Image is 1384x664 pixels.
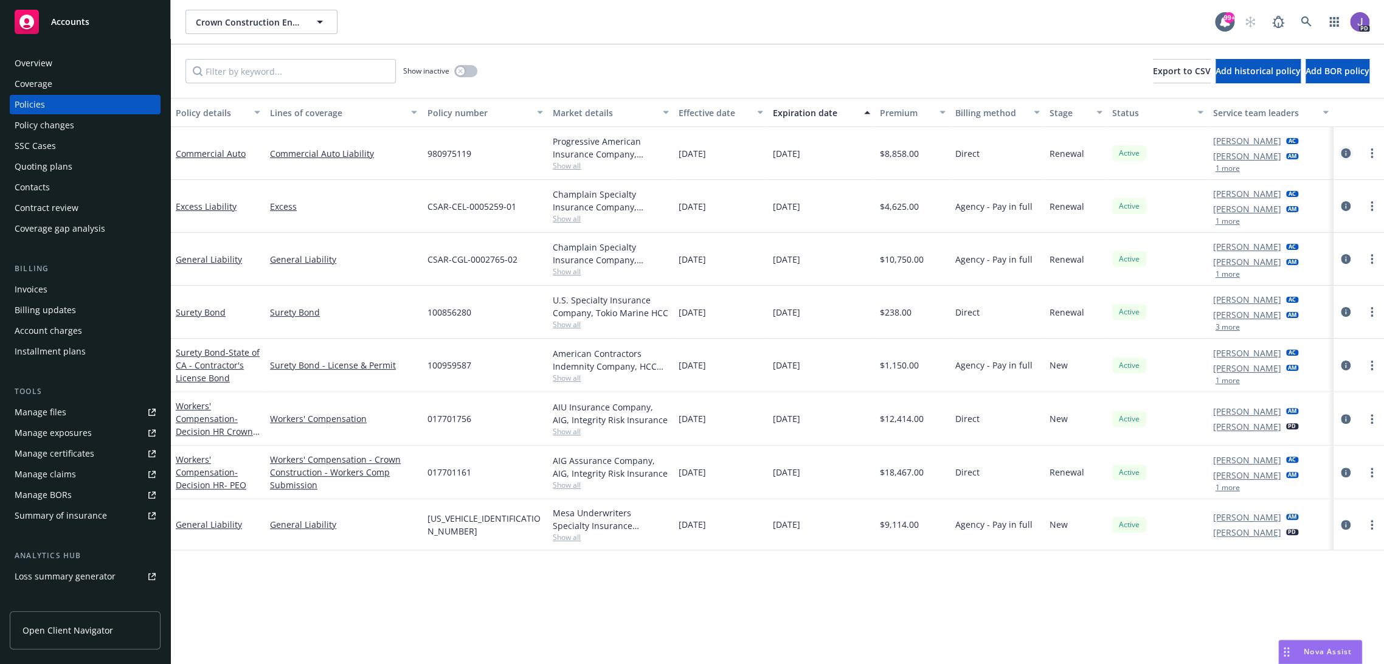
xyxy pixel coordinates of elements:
a: Accounts [10,5,161,39]
span: $12,414.00 [880,412,924,425]
div: Champlain Specialty Insurance Company, Champlain Insurance Group LLC, Amwins [553,188,669,213]
div: Coverage gap analysis [15,219,105,238]
a: circleInformation [1338,465,1353,480]
span: Accounts [51,17,89,27]
span: Direct [955,147,980,160]
a: Workers' Compensation [176,400,253,463]
a: [PERSON_NAME] [1213,454,1281,466]
span: Show all [553,266,669,277]
span: Show all [553,426,669,437]
span: Show all [553,373,669,383]
a: Excess Liability [176,201,237,212]
div: Installment plans [15,342,86,361]
a: Installment plans [10,342,161,361]
button: Expiration date [768,98,875,127]
div: Policy details [176,106,247,119]
a: Manage BORs [10,485,161,505]
a: more [1365,199,1379,213]
span: Renewal [1050,253,1084,266]
a: Overview [10,54,161,73]
span: [DATE] [773,200,800,213]
span: [DATE] [679,253,706,266]
a: Surety Bond [176,306,226,318]
a: General Liability [176,519,242,530]
span: Active [1117,519,1141,530]
a: [PERSON_NAME] [1213,293,1281,306]
span: Show all [553,213,669,224]
div: Contract review [15,198,78,218]
a: [PERSON_NAME] [1213,255,1281,268]
a: Contacts [10,178,161,197]
span: 100959587 [427,359,471,372]
a: Billing updates [10,300,161,320]
a: [PERSON_NAME] [1213,240,1281,253]
span: Show all [553,532,669,542]
a: Commercial Auto [176,148,246,159]
a: Coverage [10,74,161,94]
span: [DATE] [773,147,800,160]
span: [DATE] [773,253,800,266]
a: Contract review [10,198,161,218]
a: more [1365,412,1379,426]
button: 1 more [1216,218,1240,225]
input: Filter by keyword... [185,59,396,83]
a: circleInformation [1338,412,1353,426]
span: [DATE] [679,306,706,319]
button: Add historical policy [1216,59,1301,83]
a: General Liability [270,518,417,531]
a: Manage files [10,403,161,422]
button: 1 more [1216,271,1240,278]
a: [PERSON_NAME] [1213,420,1281,433]
div: American Contractors Indemnity Company, HCC Surety [553,347,669,373]
a: Manage certificates [10,444,161,463]
a: [PERSON_NAME] [1213,134,1281,147]
div: Drag to move [1279,640,1294,663]
div: Account charges [15,321,82,341]
span: Renewal [1050,200,1084,213]
span: Direct [955,306,980,319]
a: [PERSON_NAME] [1213,202,1281,215]
div: Billing method [955,106,1026,119]
span: Renewal [1050,306,1084,319]
a: Workers' Compensation [270,412,417,425]
button: Stage [1045,98,1107,127]
a: [PERSON_NAME] [1213,405,1281,418]
a: circleInformation [1338,146,1353,161]
a: Coverage gap analysis [10,219,161,238]
span: [DATE] [679,412,706,425]
div: SSC Cases [15,136,56,156]
div: Progressive American Insurance Company, Progressive [553,135,669,161]
button: Status [1107,98,1208,127]
a: Surety Bond - License & Permit [270,359,417,372]
span: $238.00 [880,306,912,319]
span: Active [1117,148,1141,159]
span: New [1050,412,1068,425]
span: [DATE] [773,518,800,531]
a: circleInformation [1338,517,1353,532]
a: Invoices [10,280,161,299]
button: Export to CSV [1153,59,1211,83]
div: 99+ [1223,12,1234,23]
a: more [1365,465,1379,480]
div: Market details [553,106,656,119]
a: Workers' Compensation - Crown Construction - Workers Comp Submission [270,453,417,491]
div: Champlain Specialty Insurance Company, Champlain Insurance Group LLC, Amwins [553,241,669,266]
span: Show all [553,480,669,490]
span: [DATE] [679,518,706,531]
div: Invoices [15,280,47,299]
a: Surety Bond [176,347,260,384]
div: Manage certificates [15,444,94,463]
div: AIG Assurance Company, AIG, Integrity Risk Insurance [553,454,669,480]
span: [DATE] [679,200,706,213]
div: Summary of insurance [15,506,107,525]
a: [PERSON_NAME] [1213,511,1281,524]
div: Mesa Underwriters Specialty Insurance Company, Selective Insurance Group, Amwins [553,507,669,532]
span: $9,114.00 [880,518,919,531]
button: Nova Assist [1278,640,1362,664]
span: Agency - Pay in full [955,200,1033,213]
a: Policies [10,95,161,114]
a: General Liability [176,254,242,265]
button: Lines of coverage [265,98,422,127]
div: U.S. Specialty Insurance Company, Tokio Marine HCC [553,294,669,319]
span: Active [1117,467,1141,478]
